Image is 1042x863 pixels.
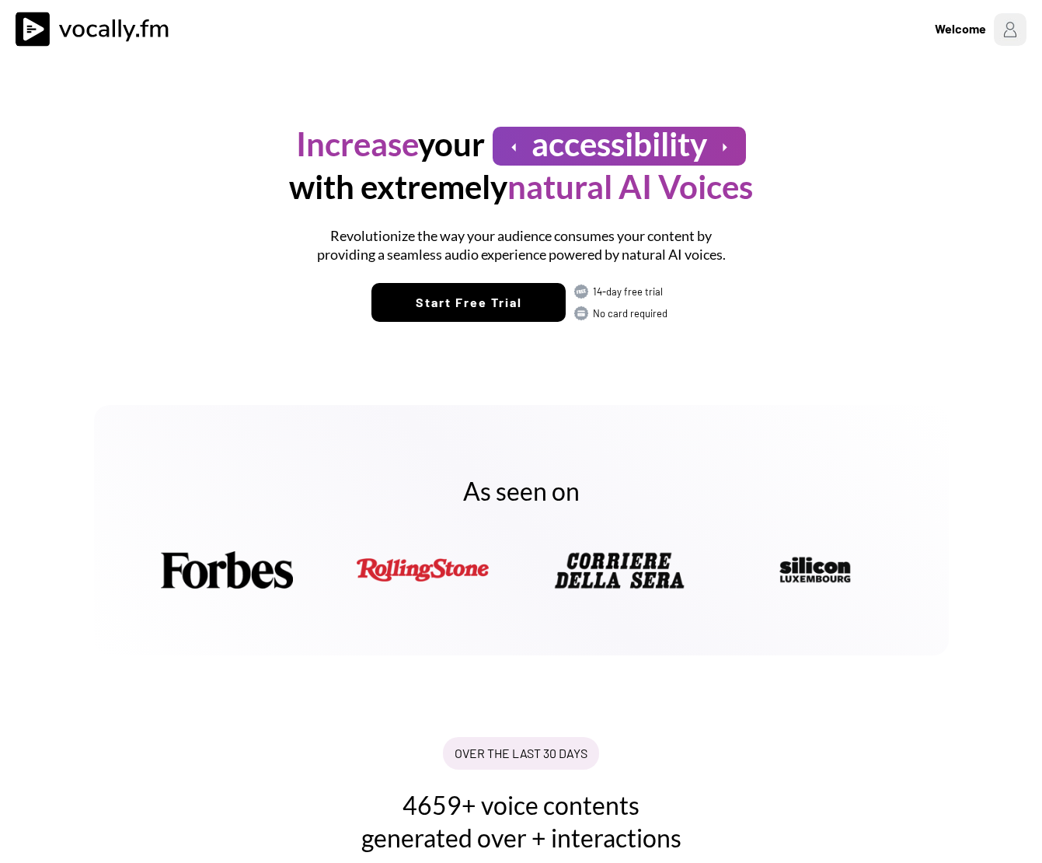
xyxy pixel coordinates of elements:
img: Corriere-della-Sera-LOGO-FAT-2.webp [553,543,685,597]
img: FREE.svg [573,284,589,299]
div: No card required [593,306,671,320]
img: CARD.svg [573,306,589,321]
div: 14-day free trial [593,285,671,299]
h2: 4659+ voice contents [211,789,832,822]
img: vocally%20logo.svg [16,12,179,47]
img: Profile%20Placeholder.png [994,13,1026,46]
button: Start Free Trial [371,283,566,322]
h1: Revolutionize the way your audience consumes your content by providing a seamless audio experienc... [308,227,735,264]
img: rolling.png [357,543,489,597]
img: silicon_logo_MINIMUMsize_web.png [749,543,881,597]
font: natural AI Voices [507,167,753,206]
h1: accessibility [531,123,707,166]
div: OVER THE LAST 30 DAYS [455,745,587,762]
font: Increase [296,124,418,163]
h1: with extremely [289,166,753,208]
h2: As seen on [145,475,898,508]
div: Welcome [935,19,986,38]
img: Forbes.png [161,543,293,597]
button: arrow_left [504,138,524,157]
h1: your [296,123,485,166]
h2: generated over + interactions [211,822,832,854]
button: arrow_right [715,138,734,157]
